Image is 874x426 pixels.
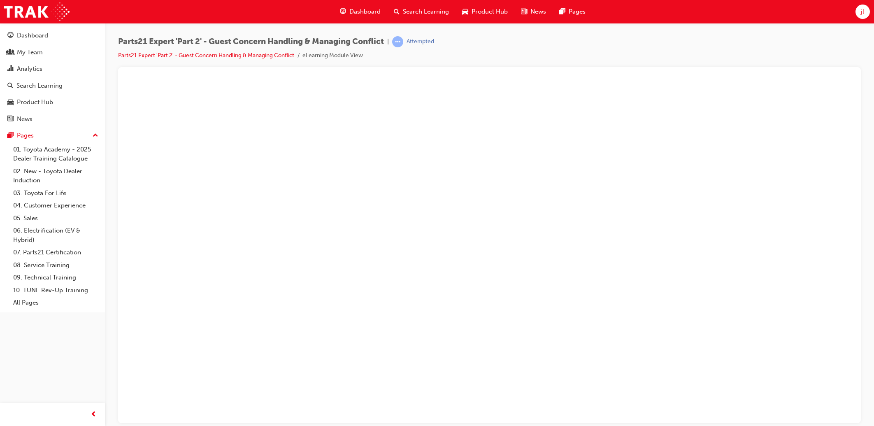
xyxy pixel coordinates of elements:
button: jl [855,5,870,19]
span: jl [861,7,864,16]
a: 08. Service Training [10,259,102,272]
a: Dashboard [3,28,102,43]
a: 01. Toyota Academy - 2025 Dealer Training Catalogue [10,143,102,165]
a: My Team [3,45,102,60]
a: 05. Sales [10,212,102,225]
a: 10. TUNE Rev-Up Training [10,284,102,297]
span: Search Learning [403,7,449,16]
span: pages-icon [559,7,565,17]
a: Product Hub [3,95,102,110]
span: guage-icon [7,32,14,40]
a: 06. Electrification (EV & Hybrid) [10,224,102,246]
a: Analytics [3,61,102,77]
a: guage-iconDashboard [333,3,387,20]
span: search-icon [7,82,13,90]
button: DashboardMy TeamAnalyticsSearch LearningProduct HubNews [3,26,102,128]
button: Pages [3,128,102,143]
div: Analytics [17,64,42,74]
a: news-iconNews [514,3,553,20]
div: Attempted [407,38,434,46]
span: guage-icon [340,7,346,17]
div: News [17,114,33,124]
a: search-iconSearch Learning [387,3,456,20]
a: All Pages [10,296,102,309]
a: News [3,112,102,127]
span: car-icon [7,99,14,106]
span: News [530,7,546,16]
span: prev-icon [91,410,97,420]
span: people-icon [7,49,14,56]
div: Search Learning [16,81,63,91]
span: | [387,37,389,47]
a: Search Learning [3,78,102,93]
span: news-icon [7,116,14,123]
img: Trak [4,2,70,21]
a: 03. Toyota For Life [10,187,102,200]
span: pages-icon [7,132,14,140]
a: 04. Customer Experience [10,199,102,212]
div: Pages [17,131,34,140]
a: car-iconProduct Hub [456,3,514,20]
a: 09. Technical Training [10,271,102,284]
span: car-icon [462,7,468,17]
span: Parts21 Expert 'Part 2' - Guest Concern Handling & Managing Conflict [118,37,384,47]
div: Product Hub [17,98,53,107]
span: Product Hub [472,7,508,16]
a: 02. New - Toyota Dealer Induction [10,165,102,187]
span: Pages [569,7,586,16]
a: Parts21 Expert 'Part 2' - Guest Concern Handling & Managing Conflict [118,52,294,59]
span: search-icon [394,7,400,17]
a: pages-iconPages [553,3,592,20]
div: My Team [17,48,43,57]
span: chart-icon [7,65,14,73]
li: eLearning Module View [302,51,363,61]
span: up-icon [93,130,98,141]
span: news-icon [521,7,527,17]
div: Dashboard [17,31,48,40]
span: learningRecordVerb_ATTEMPT-icon [392,36,403,47]
span: Dashboard [349,7,381,16]
a: 07. Parts21 Certification [10,246,102,259]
